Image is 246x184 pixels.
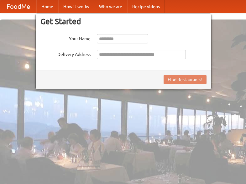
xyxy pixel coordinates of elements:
[40,34,91,42] label: Your Name
[164,75,207,84] button: Find Restaurants!
[127,0,165,13] a: Recipe videos
[94,0,127,13] a: Who we are
[58,0,94,13] a: How it works
[40,50,91,58] label: Delivery Address
[40,17,207,26] h3: Get Started
[36,0,58,13] a: Home
[0,0,36,13] a: FoodMe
